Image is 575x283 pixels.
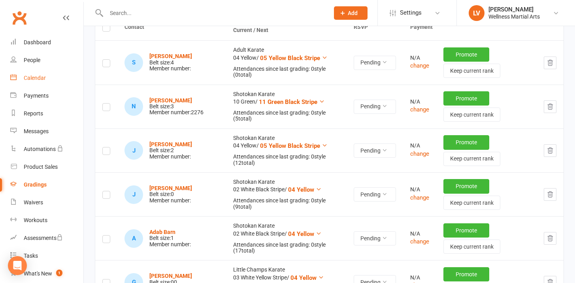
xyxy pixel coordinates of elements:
a: People [10,51,83,69]
button: change [410,237,429,246]
div: Belt size: 2 Member number: [149,141,192,160]
a: Calendar [10,69,83,87]
button: 04 Yellow [290,273,324,283]
a: Reports [10,105,83,123]
button: Promote [443,179,489,193]
input: Search... [104,8,324,19]
button: Promote [443,267,489,281]
div: Attendances since last grading: 0 style ( 12 total) [233,154,340,166]
a: Clubworx [9,8,29,28]
div: Reports [24,110,43,117]
button: Promote [443,135,489,149]
div: Jusman Bains [124,141,143,160]
button: Pending [354,56,396,70]
a: Automations [10,140,83,158]
div: Dashboard [24,39,51,45]
div: Workouts [24,217,47,223]
button: 04 Yellow [288,229,322,239]
div: Attendances since last grading: 0 style ( 5 total) [233,110,340,122]
a: Adab Barn [149,229,175,235]
th: Contact [117,14,226,41]
div: Belt size: 0 Member number: [149,185,192,204]
span: Add [348,10,358,16]
button: Pending [354,143,396,158]
button: Promote [443,47,489,62]
button: change [410,61,429,70]
a: Tasks [10,247,83,265]
div: N/A [410,143,429,149]
td: Shotokan Karate 02 White Black Stripe / [226,172,347,216]
div: What's New [24,270,52,277]
div: Product Sales [24,164,58,170]
button: Pending [354,100,396,114]
a: Payments [10,87,83,105]
div: Messages [24,128,49,134]
span: 04 Yellow [290,274,317,281]
div: Wellness Martial Arts [488,13,540,20]
button: change [410,149,429,158]
button: Keep current rank [443,64,500,78]
button: 04 Yellow [288,185,322,194]
td: Shotokan Karate 02 White Black Stripe / [226,216,347,260]
a: [PERSON_NAME] [149,97,192,104]
div: Sara Alonzi [124,53,143,72]
a: Messages [10,123,83,140]
a: [PERSON_NAME] [149,273,192,279]
span: Settings [400,4,422,22]
a: Product Sales [10,158,83,176]
div: Calendar [24,75,46,81]
span: 04 Yellow [288,186,314,193]
a: [PERSON_NAME] [149,53,192,59]
div: Naaima Yawar Aqeel [124,97,143,116]
div: N/A [410,99,429,105]
button: change [410,105,429,114]
div: N/A [410,231,429,237]
button: Pending [354,231,396,245]
button: Keep current rank [443,196,500,210]
div: Payments [24,92,49,99]
div: N/A [410,187,429,192]
span: 1 [56,270,62,276]
div: Attendances since last grading: 0 style ( 9 total) [233,198,340,210]
span: 04 Yellow [288,230,314,238]
button: Promote [443,91,489,106]
button: 05 Yellow Black Stripe [260,141,328,151]
button: Keep current rank [443,152,500,166]
div: Belt size: 4 Member number: [149,53,192,72]
div: Automations [24,146,56,152]
div: Assessments [24,235,63,241]
th: Rank Current / Next [226,14,347,41]
div: LV [469,5,485,21]
div: N/A [410,55,429,61]
a: Assessments [10,229,83,247]
div: Japnaam Bains [124,185,143,204]
div: Attendances since last grading: 0 style ( 0 total) [233,66,340,78]
div: Belt size: 1 Member number: [149,229,191,247]
button: Add [334,6,368,20]
div: N/A [410,275,429,281]
div: Adab Barn [124,229,143,248]
th: Payment [403,14,564,41]
a: What's New1 [10,265,83,283]
a: Gradings [10,176,83,194]
a: [PERSON_NAME] [149,185,192,191]
button: Pending [354,187,396,202]
td: Shotokan Karate 10 Green / [226,85,347,128]
button: change [410,193,429,202]
div: Open Intercom Messenger [8,256,27,275]
td: Adult Karate 04 Yellow / [226,40,347,84]
div: Gradings [24,181,47,188]
button: Keep current rank [443,108,500,122]
div: Tasks [24,253,38,259]
span: 05 Yellow Black Stripe [260,55,320,62]
div: Belt size: 3 Member number: 2276 [149,98,204,116]
strong: [PERSON_NAME] [149,141,192,147]
div: [PERSON_NAME] [488,6,540,13]
a: Workouts [10,211,83,229]
a: Dashboard [10,34,83,51]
